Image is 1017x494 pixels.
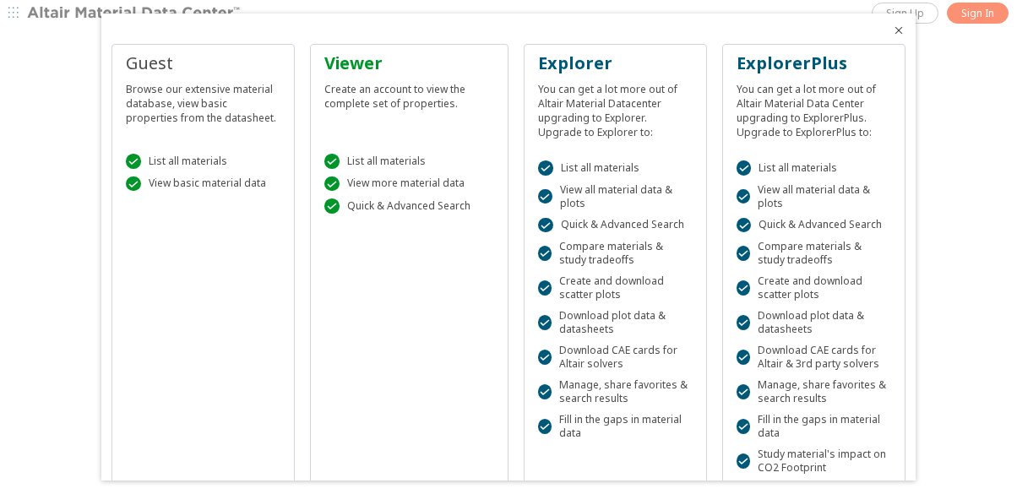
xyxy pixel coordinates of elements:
div:  [538,315,552,330]
div:  [737,189,751,204]
div: Fill in the gaps in material data [538,413,693,440]
div: Manage, share favorites & search results [737,378,891,405]
div: You can get a lot more out of Altair Material Datacenter upgrading to Explorer. Upgrade to Explor... [538,75,693,139]
button: Close [892,24,906,37]
div:  [126,154,141,169]
div:  [737,160,752,176]
div:  [737,453,750,469]
div:  [538,384,552,399]
div: View all material data & plots [538,183,693,210]
div:  [737,350,750,365]
div: Manage, share favorites & search results [538,378,693,405]
div:  [538,246,552,261]
div: Create and download scatter plots [737,274,891,301]
div: View more material data [324,176,494,192]
div: Download plot data & datasheets [737,309,891,336]
div:  [126,176,141,192]
div:  [737,246,750,261]
div: Compare materials & study tradeoffs [538,240,693,267]
div:  [737,218,752,233]
div: List all materials [737,160,891,176]
div: View all material data & plots [737,183,891,210]
div:  [538,350,552,365]
div: Compare materials & study tradeoffs [737,240,891,267]
div:  [737,280,750,296]
div: Quick & Advanced Search [737,218,891,233]
div: Study material's impact on CO2 Footprint [737,448,891,475]
div:  [538,280,552,296]
div:  [324,154,340,169]
div:  [737,419,750,434]
div:  [538,160,553,176]
div: Create an account to view the complete set of properties. [324,75,494,111]
div: View basic material data [126,176,280,192]
div: List all materials [324,154,494,169]
div: Explorer [538,52,693,75]
div: Viewer [324,52,494,75]
div:  [538,218,553,233]
div:  [324,198,340,214]
div: Quick & Advanced Search [324,198,494,214]
div: ExplorerPlus [737,52,891,75]
div: Browse our extensive material database, view basic properties from the datasheet. [126,75,280,125]
div: Download CAE cards for Altair & 3rd party solvers [737,344,891,371]
div:  [737,384,750,399]
div: List all materials [538,160,693,176]
div:  [538,419,552,434]
div: Fill in the gaps in material data [737,413,891,440]
div: Guest [126,52,280,75]
div: List all materials [126,154,280,169]
div: Create and download scatter plots [538,274,693,301]
div: Download plot data & datasheets [538,309,693,336]
div: Quick & Advanced Search [538,218,693,233]
div: Download CAE cards for Altair solvers [538,344,693,371]
div:  [538,189,552,204]
div:  [324,176,340,192]
div: You can get a lot more out of Altair Material Data Center upgrading to ExplorerPlus. Upgrade to E... [737,75,891,139]
div:  [737,315,750,330]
